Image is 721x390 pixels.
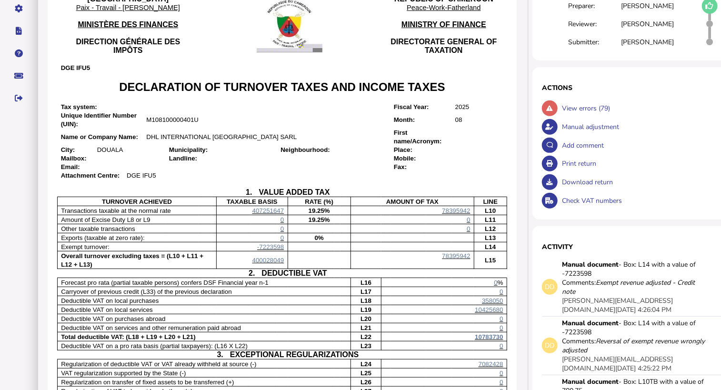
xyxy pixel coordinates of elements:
[61,315,165,322] span: Deductible VAT on purchases abroad
[394,155,416,162] span: Mobile:
[61,112,137,128] span: Unique Identifier Number (UIN):
[61,324,241,331] span: Deductible VAT on services and other remuneration paid abroad
[483,198,498,205] span: LINE
[257,243,284,250] span: -7223598
[360,297,371,304] span: L18
[394,103,429,110] span: Fiscal Year:
[394,163,407,170] span: Fax:
[482,297,503,304] span: 358050
[76,38,180,54] span: DIRECTION GÉNÉRALE DES IMPÔTS
[61,360,256,368] span: Regularization of deductible VAT or VAT already withheld at source (-)
[394,116,415,123] span: Month:
[230,350,359,359] span: EXCEPTIONAL REGULARIZATIONS
[500,324,503,331] span: 0
[562,260,705,278] div: - Box: L14 with a value of -7223598
[360,279,371,286] span: L16
[568,20,621,29] div: Reviewer:
[61,225,135,232] span: Other taxable transactions
[280,146,330,153] span: Neighbourhood:
[61,216,150,223] span: Amount of Excise Duty L8 or L9
[621,38,674,47] div: [PERSON_NAME]
[61,243,109,250] span: Exempt turnover:
[119,80,445,93] span: DECLARATION OF TURNOVER TAXES AND INCOME TAXES
[61,207,171,214] span: Transactions taxable at the normal rate
[568,38,621,47] div: Submitter:
[246,188,259,196] span: 1.
[386,198,439,205] span: AMOUNT OF TAX
[97,146,123,153] span: DOUALA
[542,156,558,171] button: Open printable view of return.
[61,64,90,71] span: DGE IFU5
[562,337,705,355] div: Comments:
[562,377,619,386] strong: Manual document
[407,4,481,11] span: Peace-Work-Fatherland
[252,257,284,264] span: 400028049
[217,350,230,359] span: 3.
[360,333,371,340] span: L22
[102,198,172,205] span: TURNOVER ACHIEVED
[61,155,87,162] span: Mailbox:
[360,306,371,313] span: L19
[562,296,705,314] div: [DATE] 4:26:04 PM
[562,260,619,269] strong: Manual document
[280,234,284,241] span: 0
[61,288,232,295] span: Carryover of previous credit (L33) of the previous declaration
[442,207,470,214] span: 78395942
[562,355,673,373] app-user-presentation: [PERSON_NAME][EMAIL_ADDRESS][DOMAIN_NAME]
[262,269,327,277] span: DEDUCTIBLE VAT
[455,103,470,110] span: 2025
[475,306,503,313] span: 10425680
[169,146,208,153] span: Municipality:
[542,279,558,295] div: DD
[562,319,705,337] div: - Box: L14 with a value of -7223598
[485,225,496,232] span: L12
[485,207,496,214] span: L10
[542,100,558,116] button: Show errors associated with this return.
[61,279,269,286] span: Forecast pro rata (partial taxable persons) confers DSF Financial year n-1
[61,163,80,170] span: Email:
[542,193,558,209] button: Check VAT numbers on return.
[169,155,197,162] span: Landline:
[494,279,497,286] span: 0
[9,66,29,86] button: Raise a support ticket
[479,360,503,368] span: 7082428
[61,133,138,140] span: Name or Company Name:
[309,216,330,223] span: 19.25%
[485,243,496,250] span: L14
[568,1,621,10] div: Preparer:
[360,315,371,322] span: L20
[542,138,558,153] button: Make a comment in the activity log.
[562,319,619,328] strong: Manual document
[305,198,333,205] span: RATE (%)
[360,324,371,331] span: L21
[500,288,503,295] span: 0
[61,306,153,313] span: Deductible VAT on local services
[146,133,297,140] span: DHL INTERNATIONAL [GEOGRAPHIC_DATA] SARL
[9,88,29,108] button: Sign out
[562,278,705,296] div: Comments:
[61,234,145,241] span: Exports (taxable at zero rate):
[500,342,503,350] span: 0
[394,129,442,145] span: First name/Acronym:
[562,278,695,296] i: Exempt revenue adjusted - Credit note
[500,370,503,377] span: 0
[562,355,705,373] div: [DATE] 4:25:22 PM
[227,198,277,205] span: TAXABLE BASIS
[485,234,496,241] span: L13
[500,315,503,322] span: 0
[475,333,503,340] span: 10783730
[360,360,371,368] span: L24
[401,20,486,29] span: MINISTRY OF FINANCE
[76,4,180,11] span: Paix - Travail - [PERSON_NAME]
[127,172,156,179] span: DGE IFU5
[498,279,503,286] span: %
[467,216,470,223] span: 0
[252,207,284,214] span: 407251647
[360,370,371,377] span: L25
[562,337,705,355] i: Reversal of exempt revenue wrongly adjusted
[61,172,127,179] span: Attachment Centre:
[259,188,330,196] span: VALUE ADDED TAX
[485,216,496,223] span: L11
[61,333,196,340] span: Total deductible VAT: (L18 + L19 + L20 + L21)
[280,216,284,223] span: 0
